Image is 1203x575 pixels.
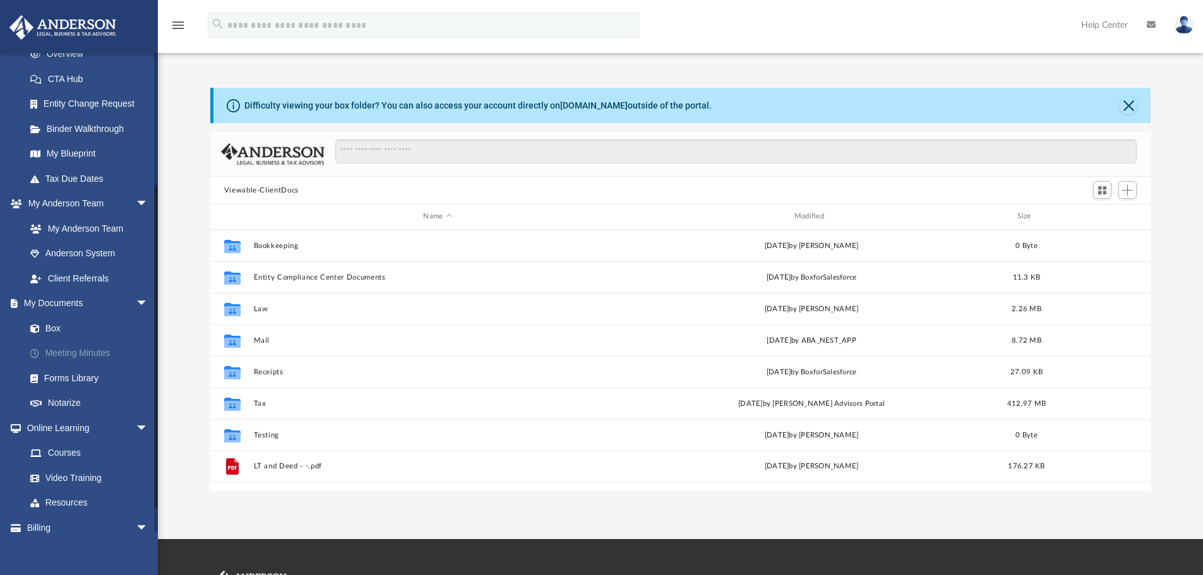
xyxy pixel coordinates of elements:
div: [DATE] by [PERSON_NAME] Advisors Portal [627,398,995,409]
div: Name [253,211,621,222]
input: Search files and folders [335,139,1137,163]
span: 176.27 KB [1008,463,1044,470]
a: Meeting Minutes [18,341,167,366]
i: menu [171,18,186,33]
span: arrow_drop_down [136,515,161,541]
div: [DATE] by [PERSON_NAME] [627,429,995,441]
a: Online Learningarrow_drop_down [9,415,161,441]
span: arrow_drop_down [136,415,161,441]
span: 8.72 MB [1012,336,1041,343]
button: Tax [253,400,621,408]
div: Modified [627,211,996,222]
button: LT and Deed - -.pdf [253,462,621,470]
a: Anderson System [18,241,161,266]
div: [DATE] by [PERSON_NAME] [627,461,995,472]
button: Mail [253,336,621,345]
a: Notarize [18,391,167,416]
button: Receipts [253,368,621,376]
span: arrow_drop_down [136,191,161,217]
img: Anderson Advisors Platinum Portal [6,15,120,40]
div: id [1057,211,1146,222]
div: id [216,211,248,222]
a: [DOMAIN_NAME] [560,100,628,110]
a: My Anderson Teamarrow_drop_down [9,191,161,216]
a: Entity Change Request [18,92,167,117]
span: arrow_drop_down [136,291,161,317]
button: Close [1120,97,1137,114]
a: Overview [18,42,167,67]
span: 2.26 MB [1012,305,1041,312]
span: 0 Byte [1015,431,1038,438]
a: Video Training [18,465,155,490]
a: Binder Walkthrough [18,116,167,141]
a: My Anderson Team [18,216,155,241]
button: Entity Compliance Center Documents [253,273,621,282]
a: Forms Library [18,365,161,391]
div: [DATE] by [PERSON_NAME] [627,303,995,314]
a: Tax Due Dates [18,166,167,191]
div: [DATE] by BoxforSalesforce [627,271,995,283]
span: 11.3 KB [1012,273,1040,280]
a: Resources [18,490,161,516]
div: Difficulty viewing your box folder? You can also access your account directly on outside of the p... [244,99,712,112]
button: Add [1118,181,1137,199]
a: Client Referrals [18,266,161,291]
a: My Documentsarrow_drop_down [9,291,167,316]
div: grid [210,230,1151,491]
button: Law [253,305,621,313]
img: User Pic [1175,16,1194,34]
a: Courses [18,441,161,466]
button: Bookkeeping [253,242,621,250]
a: My Blueprint [18,141,161,167]
a: menu [171,24,186,33]
span: 0 Byte [1015,242,1038,249]
div: Size [1001,211,1051,222]
div: [DATE] by [PERSON_NAME] [627,240,995,251]
div: [DATE] by ABA_NEST_APP [627,335,995,346]
div: [DATE] by BoxforSalesforce [627,366,995,377]
span: 27.09 KB [1010,368,1043,375]
button: Testing [253,431,621,439]
button: Viewable-ClientDocs [224,185,299,196]
span: 412.97 MB [1007,400,1046,406]
i: search [211,17,225,31]
a: CTA Hub [18,66,167,92]
button: Switch to Grid View [1093,181,1112,199]
a: Billingarrow_drop_down [9,515,167,540]
a: Box [18,316,161,341]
